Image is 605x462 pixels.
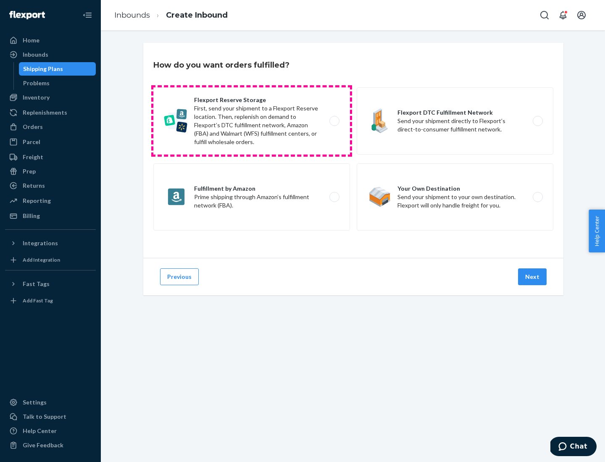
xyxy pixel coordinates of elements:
[23,280,50,288] div: Fast Tags
[589,210,605,252] button: Help Center
[23,108,67,117] div: Replenishments
[23,167,36,176] div: Prep
[23,412,66,421] div: Talk to Support
[19,62,96,76] a: Shipping Plans
[19,76,96,90] a: Problems
[5,438,96,452] button: Give Feedback
[5,277,96,291] button: Fast Tags
[5,48,96,61] a: Inbounds
[5,253,96,267] a: Add Integration
[23,239,58,247] div: Integrations
[5,396,96,409] a: Settings
[23,181,45,190] div: Returns
[23,50,48,59] div: Inbounds
[555,7,571,24] button: Open notifications
[9,11,45,19] img: Flexport logo
[23,398,47,407] div: Settings
[23,65,63,73] div: Shipping Plans
[550,437,597,458] iframe: Opens a widget where you can chat to one of our agents
[5,410,96,423] button: Talk to Support
[5,150,96,164] a: Freight
[23,93,50,102] div: Inventory
[153,60,289,71] h3: How do you want orders fulfilled?
[114,10,150,20] a: Inbounds
[23,79,50,87] div: Problems
[23,427,57,435] div: Help Center
[5,106,96,119] a: Replenishments
[5,209,96,223] a: Billing
[5,34,96,47] a: Home
[23,297,53,304] div: Add Fast Tag
[573,7,590,24] button: Open account menu
[5,135,96,149] a: Parcel
[160,268,199,285] button: Previous
[5,179,96,192] a: Returns
[79,7,96,24] button: Close Navigation
[23,153,43,161] div: Freight
[23,212,40,220] div: Billing
[5,424,96,438] a: Help Center
[5,165,96,178] a: Prep
[108,3,234,28] ol: breadcrumbs
[5,236,96,250] button: Integrations
[5,294,96,307] a: Add Fast Tag
[536,7,553,24] button: Open Search Box
[5,194,96,207] a: Reporting
[23,256,60,263] div: Add Integration
[23,123,43,131] div: Orders
[23,441,63,449] div: Give Feedback
[5,120,96,134] a: Orders
[166,10,228,20] a: Create Inbound
[518,268,547,285] button: Next
[5,91,96,104] a: Inventory
[23,36,39,45] div: Home
[23,197,51,205] div: Reporting
[23,138,40,146] div: Parcel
